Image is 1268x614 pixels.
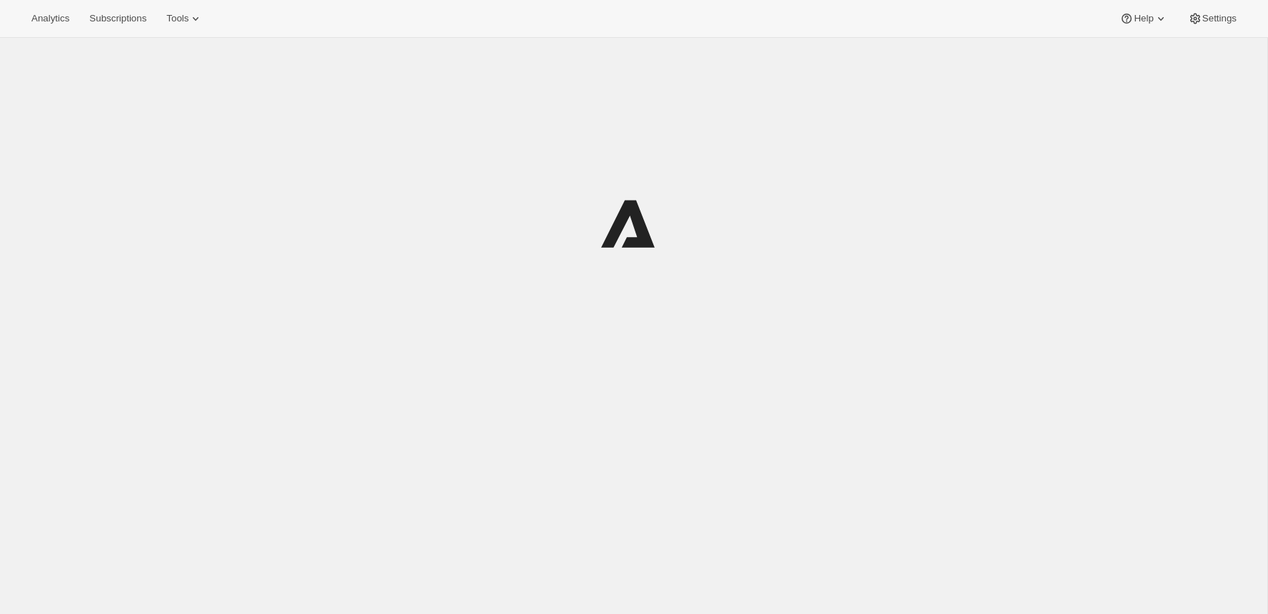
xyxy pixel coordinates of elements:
button: Subscriptions [81,9,155,29]
button: Settings [1179,9,1245,29]
span: Help [1134,13,1153,24]
span: Settings [1202,13,1237,24]
span: Subscriptions [89,13,146,24]
span: Analytics [31,13,69,24]
button: Analytics [23,9,78,29]
button: Tools [158,9,211,29]
button: Help [1111,9,1176,29]
span: Tools [166,13,188,24]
